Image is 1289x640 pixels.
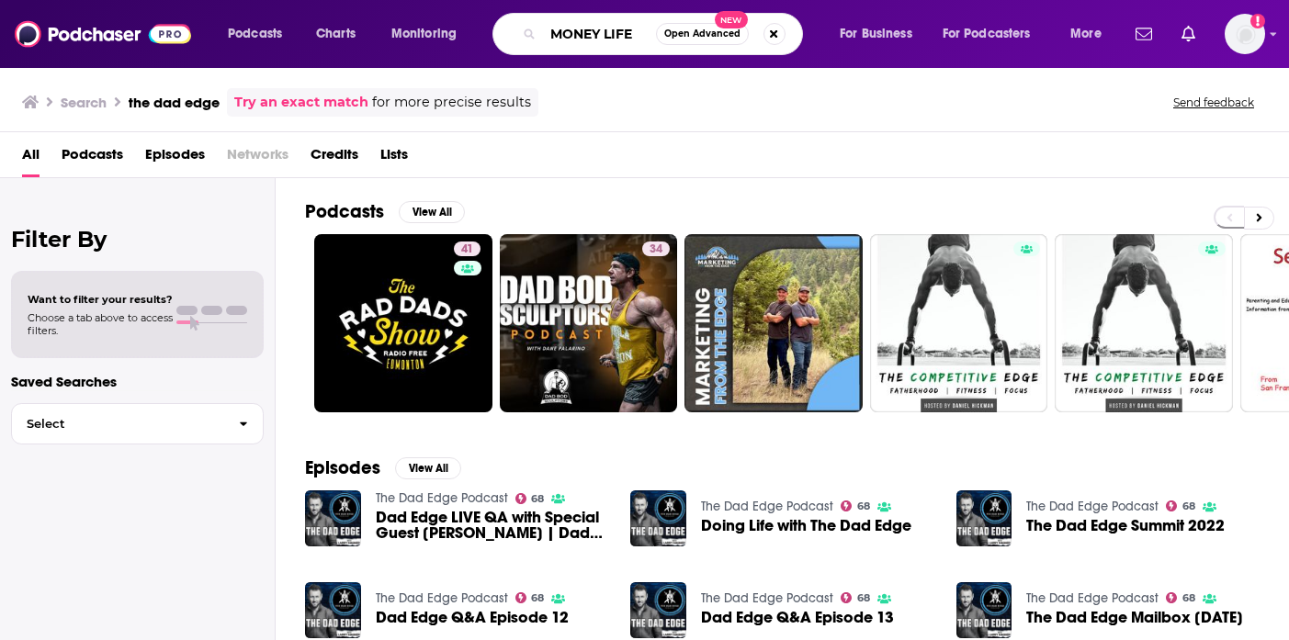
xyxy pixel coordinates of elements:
img: The Dad Edge Summit 2022 [956,490,1012,546]
span: 68 [1182,502,1195,511]
a: Show notifications dropdown [1128,18,1159,50]
a: The Dad Edge Podcast [1026,499,1159,514]
span: For Business [840,21,912,47]
span: More [1070,21,1102,47]
p: Saved Searches [11,373,264,390]
span: Logged in as megcassidy [1225,14,1265,54]
span: Podcasts [228,21,282,47]
h2: Podcasts [305,200,384,223]
button: Open AdvancedNew [656,23,749,45]
a: 68 [1166,500,1195,511]
span: 68 [531,495,544,503]
span: Dad Edge LIVE QA with Special Guest [PERSON_NAME] | Dad Edge Live QA Mastermind [376,510,609,541]
img: Dad Edge Q&A Episode 12 [305,582,361,638]
button: open menu [215,19,306,49]
button: open menu [379,19,481,49]
a: The Dad Edge Podcast [1026,590,1159,606]
a: Lists [380,140,408,177]
span: New [715,11,748,28]
a: Dad Edge LIVE QA with Special Guest Ethan Hagner | Dad Edge Live QA Mastermind [376,510,609,541]
h2: Filter By [11,226,264,253]
button: Send feedback [1168,95,1260,110]
button: Select [11,403,264,444]
span: Open Advanced [664,29,741,39]
a: The Dad Edge Podcast [376,490,508,506]
a: The Dad Edge Summit 2022 [1026,518,1225,533]
a: 68 [841,500,870,511]
a: Show notifications dropdown [1174,18,1203,50]
a: PodcastsView All [305,200,465,223]
h3: the dad edge [129,94,220,111]
span: 68 [857,594,870,602]
a: The Dad Edge Podcast [701,499,833,514]
a: Podcasts [62,140,123,177]
a: EpisodesView All [305,456,461,479]
a: Charts [304,19,367,49]
a: 68 [515,592,545,603]
a: 68 [1166,592,1195,603]
span: For Podcasters [943,21,1031,47]
img: Dad Edge LIVE QA with Special Guest Ethan Hagner | Dad Edge Live QA Mastermind [305,490,361,546]
input: Search podcasts, credits, & more... [543,19,656,49]
span: Select [12,418,224,430]
span: Choose a tab above to access filters. [28,311,173,337]
img: Dad Edge Q&A Episode 13 [630,582,686,638]
svg: Add a profile image [1250,14,1265,28]
span: Want to filter your results? [28,293,173,306]
span: 68 [1182,594,1195,602]
button: Show profile menu [1225,14,1265,54]
a: The Dad Edge Mailbox January 2021 [1026,610,1243,625]
a: All [22,140,40,177]
a: 41 [454,241,481,256]
a: 34 [642,241,670,256]
a: Try an exact match [234,92,368,113]
a: 34 [500,234,678,412]
button: open menu [827,19,935,49]
span: 34 [650,241,662,259]
button: View All [399,201,465,223]
span: for more precise results [372,92,531,113]
button: View All [395,457,461,479]
span: Monitoring [391,21,457,47]
a: 68 [841,592,870,603]
a: Dad Edge Q&A Episode 12 [376,610,569,625]
img: User Profile [1225,14,1265,54]
span: The Dad Edge Mailbox [DATE] [1026,610,1243,625]
h3: Search [61,94,107,111]
a: 68 [515,493,545,504]
img: The Dad Edge Mailbox January 2021 [956,582,1012,638]
a: Dad Edge Q&A Episode 13 [701,610,894,625]
img: Podchaser - Follow, Share and Rate Podcasts [15,17,191,51]
h2: Episodes [305,456,380,479]
div: Search podcasts, credits, & more... [510,13,820,55]
span: 41 [461,241,473,259]
span: 68 [531,594,544,602]
span: Networks [227,140,288,177]
a: The Dad Edge Podcast [701,590,833,606]
a: The Dad Edge Podcast [376,590,508,606]
button: open menu [931,19,1057,49]
a: Credits [311,140,358,177]
button: open menu [1057,19,1125,49]
a: Doing Life with The Dad Edge [701,518,911,533]
span: 68 [857,502,870,511]
a: Episodes [145,140,205,177]
img: Doing Life with The Dad Edge [630,490,686,546]
a: 41 [314,234,492,412]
